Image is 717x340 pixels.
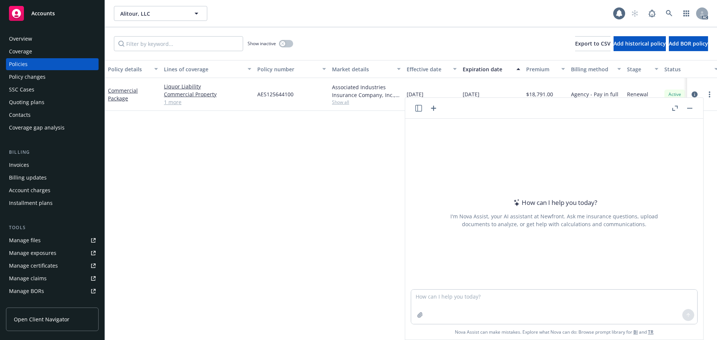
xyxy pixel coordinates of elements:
[9,71,46,83] div: Policy changes
[614,36,666,51] button: Add historical policy
[460,60,523,78] button: Expiration date
[248,40,276,47] span: Show inactive
[332,83,401,99] div: Associated Industries Insurance Company, Inc., AmTrust Financial Services, RT Specialty Insurance...
[6,58,99,70] a: Policies
[627,90,648,98] span: Renewal
[568,60,624,78] button: Billing method
[679,6,694,21] a: Switch app
[329,60,404,78] button: Market details
[526,90,553,98] span: $18,791.00
[9,298,66,310] div: Summary of insurance
[105,60,161,78] button: Policy details
[254,60,329,78] button: Policy number
[9,58,28,70] div: Policies
[9,84,34,96] div: SSC Cases
[690,90,699,99] a: circleInformation
[705,90,714,99] a: more
[463,90,479,98] span: [DATE]
[164,98,251,106] a: 1 more
[9,260,58,272] div: Manage certificates
[449,212,659,228] div: I'm Nova Assist, your AI assistant at Newfront. Ask me insurance questions, upload documents to a...
[511,198,597,208] div: How can I help you today?
[6,172,99,184] a: Billing updates
[164,90,251,98] a: Commercial Property
[407,90,423,98] span: [DATE]
[31,10,55,16] span: Accounts
[6,247,99,259] a: Manage exposures
[332,65,392,73] div: Market details
[108,65,150,73] div: Policy details
[463,65,512,73] div: Expiration date
[627,6,642,21] a: Start snowing
[164,65,243,73] div: Lines of coverage
[669,36,708,51] button: Add BOR policy
[526,65,557,73] div: Premium
[571,65,613,73] div: Billing method
[664,65,710,73] div: Status
[662,6,677,21] a: Search
[257,65,318,73] div: Policy number
[6,272,99,284] a: Manage claims
[407,65,448,73] div: Effective date
[164,82,251,90] a: Liquor Liability
[9,46,32,57] div: Coverage
[6,224,99,231] div: Tools
[614,40,666,47] span: Add historical policy
[161,60,254,78] button: Lines of coverage
[6,109,99,121] a: Contacts
[648,329,654,335] a: TR
[6,149,99,156] div: Billing
[624,60,661,78] button: Stage
[9,96,44,108] div: Quoting plans
[6,234,99,246] a: Manage files
[6,260,99,272] a: Manage certificates
[667,91,682,98] span: Active
[645,6,659,21] a: Report a Bug
[6,71,99,83] a: Policy changes
[9,159,29,171] div: Invoices
[9,247,56,259] div: Manage exposures
[575,36,611,51] button: Export to CSV
[6,84,99,96] a: SSC Cases
[633,329,638,335] a: BI
[627,65,650,73] div: Stage
[404,60,460,78] button: Effective date
[332,99,401,105] span: Show all
[120,10,185,18] span: Alitour, LLC
[6,33,99,45] a: Overview
[6,122,99,134] a: Coverage gap analysis
[14,315,69,323] span: Open Client Navigator
[257,90,294,98] span: AES125644100
[523,60,568,78] button: Premium
[6,3,99,24] a: Accounts
[114,6,207,21] button: Alitour, LLC
[408,324,700,340] span: Nova Assist can make mistakes. Explore what Nova can do: Browse prompt library for and
[9,285,44,297] div: Manage BORs
[6,285,99,297] a: Manage BORs
[108,87,138,102] a: Commercial Package
[9,184,50,196] div: Account charges
[571,90,618,98] span: Agency - Pay in full
[9,272,47,284] div: Manage claims
[114,36,243,51] input: Filter by keyword...
[669,40,708,47] span: Add BOR policy
[6,184,99,196] a: Account charges
[9,234,41,246] div: Manage files
[6,46,99,57] a: Coverage
[9,172,47,184] div: Billing updates
[9,122,65,134] div: Coverage gap analysis
[9,197,53,209] div: Installment plans
[575,40,611,47] span: Export to CSV
[6,197,99,209] a: Installment plans
[6,298,99,310] a: Summary of insurance
[6,96,99,108] a: Quoting plans
[9,33,32,45] div: Overview
[9,109,31,121] div: Contacts
[6,159,99,171] a: Invoices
